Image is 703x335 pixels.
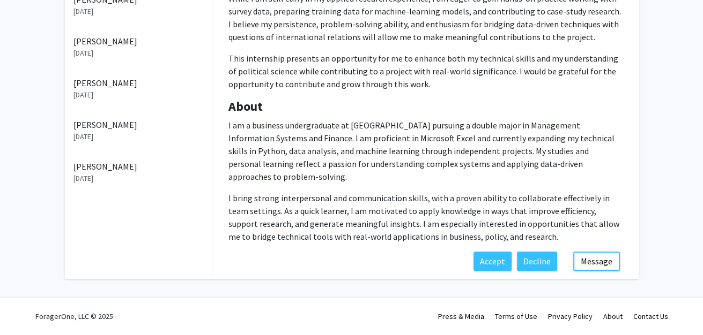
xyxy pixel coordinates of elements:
p: [PERSON_NAME] [73,35,203,48]
p: [DATE] [73,89,203,101]
div: ForagerOne, LLC © 2025 [35,298,113,335]
iframe: Chat [8,287,46,327]
p: [PERSON_NAME] [73,118,203,131]
b: About [228,98,263,115]
p: [PERSON_NAME] [73,160,203,173]
button: Accept [473,252,512,271]
p: This internship presents an opportunity for me to enhance both my technical skills and my underst... [228,52,623,90]
p: [DATE] [73,131,203,142]
a: Terms of Use [495,311,537,321]
a: Privacy Policy [548,311,593,321]
a: About [603,311,623,321]
button: Decline [517,252,557,271]
a: Press & Media [438,311,484,321]
a: Contact Us [633,311,668,321]
p: [DATE] [73,48,203,59]
p: I bring strong interpersonal and communication skills, with a proven ability to collaborate effec... [228,192,623,243]
p: [DATE] [73,6,203,17]
button: Message [573,252,620,271]
p: I am a business undergraduate at [GEOGRAPHIC_DATA] pursuing a double major in Management Informat... [228,119,623,183]
p: [PERSON_NAME] [73,77,203,89]
p: [DATE] [73,173,203,184]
